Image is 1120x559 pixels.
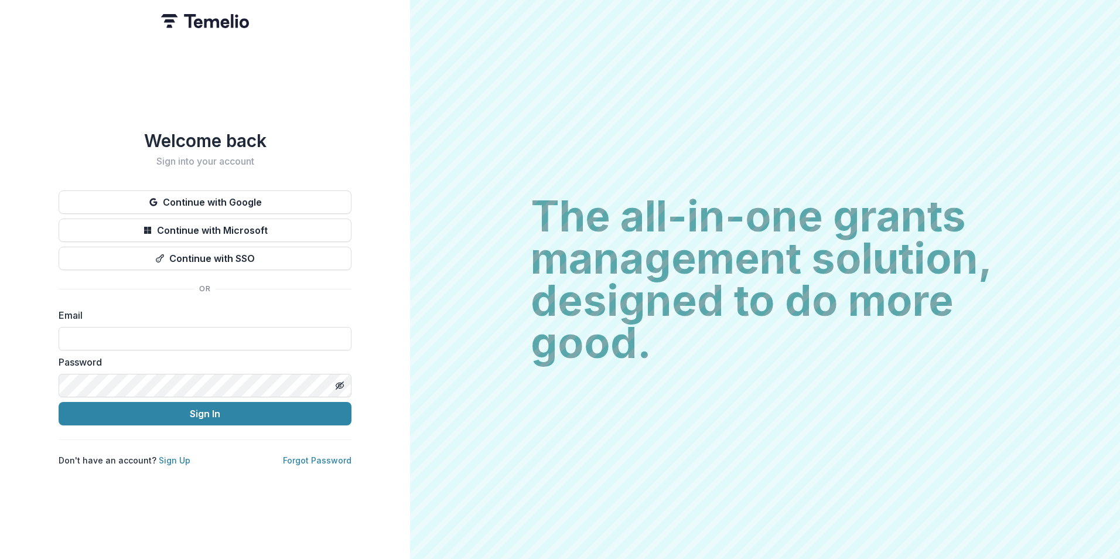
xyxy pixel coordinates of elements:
p: Don't have an account? [59,454,190,466]
button: Toggle password visibility [330,376,349,395]
a: Forgot Password [283,455,351,465]
button: Sign In [59,402,351,425]
label: Password [59,355,344,369]
h2: Sign into your account [59,156,351,167]
button: Continue with SSO [59,247,351,270]
label: Email [59,308,344,322]
button: Continue with Microsoft [59,219,351,242]
button: Continue with Google [59,190,351,214]
h1: Welcome back [59,130,351,151]
a: Sign Up [159,455,190,465]
img: Temelio [161,14,249,28]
